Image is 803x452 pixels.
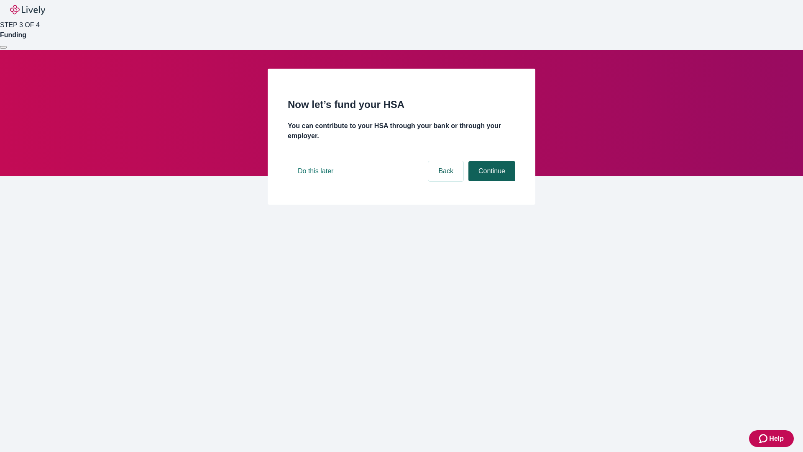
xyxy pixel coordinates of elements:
button: Continue [468,161,515,181]
h4: You can contribute to your HSA through your bank or through your employer. [288,121,515,141]
button: Do this later [288,161,343,181]
button: Back [428,161,463,181]
svg: Zendesk support icon [759,434,769,444]
span: Help [769,434,784,444]
button: Zendesk support iconHelp [749,430,794,447]
h2: Now let’s fund your HSA [288,97,515,112]
img: Lively [10,5,45,15]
